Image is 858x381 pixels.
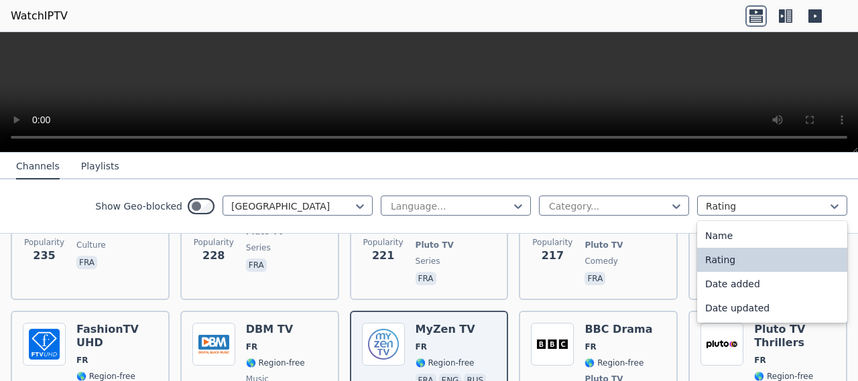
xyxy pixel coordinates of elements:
[700,323,743,366] img: Pluto TV Thrillers
[246,341,257,352] span: FR
[76,323,158,350] h6: FashionTV UHD
[416,256,440,266] span: series
[754,323,835,350] h6: Pluto TV Thrillers
[24,237,64,248] span: Popularity
[76,240,106,250] span: culture
[246,242,271,253] span: series
[81,154,119,179] button: Playlists
[585,341,596,352] span: FR
[246,323,305,336] h6: DBM TV
[697,296,847,320] div: Date updated
[202,248,225,264] span: 228
[532,237,572,248] span: Popularity
[416,272,436,285] p: fra
[585,358,643,368] span: 🌎 Region-free
[194,237,234,248] span: Popularity
[33,248,55,264] span: 235
[16,154,60,179] button: Channels
[416,341,427,352] span: FR
[23,323,66,366] img: FashionTV UHD
[585,256,618,266] span: comedy
[585,272,605,285] p: fra
[531,323,574,366] img: BBC Drama
[76,355,88,366] span: FR
[246,258,267,272] p: fra
[585,323,652,336] h6: BBC Drama
[754,355,765,366] span: FR
[11,8,68,24] a: WatchIPTV
[585,240,623,250] span: Pluto TV
[246,358,305,368] span: 🌎 Region-free
[697,248,847,272] div: Rating
[697,272,847,296] div: Date added
[416,240,454,250] span: Pluto TV
[416,358,475,368] span: 🌎 Region-free
[363,237,404,248] span: Popularity
[76,256,97,269] p: fra
[95,200,182,213] label: Show Geo-blocked
[416,323,497,336] h6: MyZen TV
[372,248,394,264] span: 221
[542,248,564,264] span: 217
[192,323,235,366] img: DBM TV
[697,224,847,248] div: Name
[362,323,405,366] img: MyZen TV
